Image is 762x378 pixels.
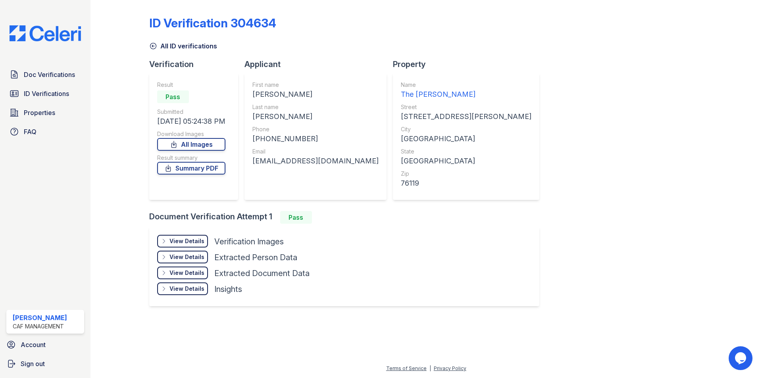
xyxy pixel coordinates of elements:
div: [PERSON_NAME] [252,89,379,100]
span: ID Verifications [24,89,69,98]
div: [PERSON_NAME] [13,313,67,322]
div: City [401,125,531,133]
div: Name [401,81,531,89]
div: [DATE] 05:24:38 PM [157,116,225,127]
div: Insights [214,284,242,295]
div: Extracted Document Data [214,268,310,279]
div: View Details [169,285,204,293]
div: | [429,365,431,371]
div: Pass [157,90,189,103]
div: View Details [169,237,204,245]
div: Zip [401,170,531,178]
div: Document Verification Attempt 1 [149,211,546,224]
div: Applicant [244,59,393,70]
div: State [401,148,531,155]
div: [PERSON_NAME] [252,111,379,122]
div: 76119 [401,178,531,189]
div: ID Verification 304634 [149,16,276,30]
div: Email [252,148,379,155]
span: Properties [24,108,55,117]
div: Result summary [157,154,225,162]
div: Street [401,103,531,111]
a: Doc Verifications [6,67,84,83]
div: First name [252,81,379,89]
iframe: chat widget [729,346,754,370]
a: Privacy Policy [434,365,466,371]
div: Extracted Person Data [214,252,297,263]
a: FAQ [6,124,84,140]
span: FAQ [24,127,37,136]
a: All ID verifications [149,41,217,51]
a: Summary PDF [157,162,225,175]
div: Phone [252,125,379,133]
div: Verification Images [214,236,284,247]
div: CAF Management [13,322,67,330]
div: Submitted [157,108,225,116]
div: [GEOGRAPHIC_DATA] [401,133,531,144]
a: Properties [6,105,84,121]
span: Doc Verifications [24,70,75,79]
a: Name The [PERSON_NAME] [401,81,531,100]
div: Property [393,59,546,70]
div: [EMAIL_ADDRESS][DOMAIN_NAME] [252,155,379,167]
a: Terms of Service [386,365,427,371]
span: Sign out [21,359,45,368]
div: The [PERSON_NAME] [401,89,531,100]
div: Download Images [157,130,225,138]
a: Sign out [3,356,87,372]
div: Verification [149,59,244,70]
div: [GEOGRAPHIC_DATA] [401,155,531,167]
div: Last name [252,103,379,111]
div: [STREET_ADDRESS][PERSON_NAME] [401,111,531,122]
a: ID Verifications [6,86,84,102]
a: Account [3,337,87,353]
div: Pass [280,211,312,224]
div: [PHONE_NUMBER] [252,133,379,144]
div: Result [157,81,225,89]
img: CE_Logo_Blue-a8612792a0a2168367f1c8372b55b34899dd931a85d93a1a3d3e32e68fde9ad4.png [3,25,87,41]
div: View Details [169,253,204,261]
a: All Images [157,138,225,151]
div: View Details [169,269,204,277]
span: Account [21,340,46,349]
